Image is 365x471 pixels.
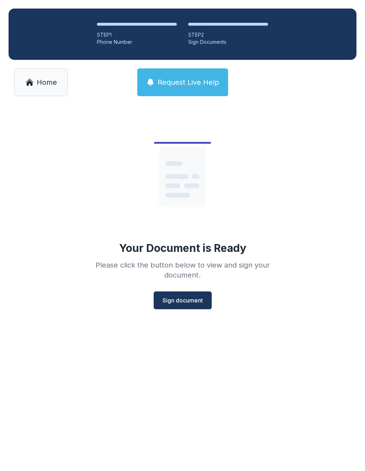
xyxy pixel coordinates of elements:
[188,38,268,46] div: Sign Documents
[188,31,268,38] div: STEP 2
[97,38,177,46] div: Phone Number
[163,296,203,305] span: Sign document
[80,260,285,280] div: Please click the button below to view and sign your document.
[119,242,246,254] div: Your Document is Ready
[37,77,57,87] span: Home
[158,77,219,87] span: Request Live Help
[97,31,177,38] div: STEP 1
